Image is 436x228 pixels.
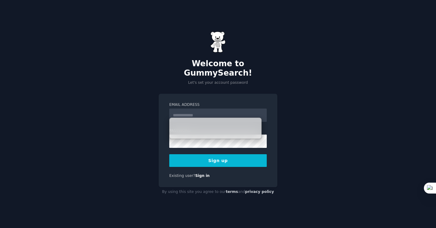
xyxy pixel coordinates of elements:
button: Sign up [169,154,267,167]
a: privacy policy [245,190,274,194]
p: Let's set your account password [159,80,277,86]
img: Gummy Bear [210,31,226,53]
span: Existing user? [169,174,195,178]
h2: Welcome to GummySearch! [159,59,277,78]
a: Sign in [195,174,210,178]
div: By using this site you agree to our and [159,187,277,197]
label: Email Address [169,102,267,108]
a: terms [226,190,238,194]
